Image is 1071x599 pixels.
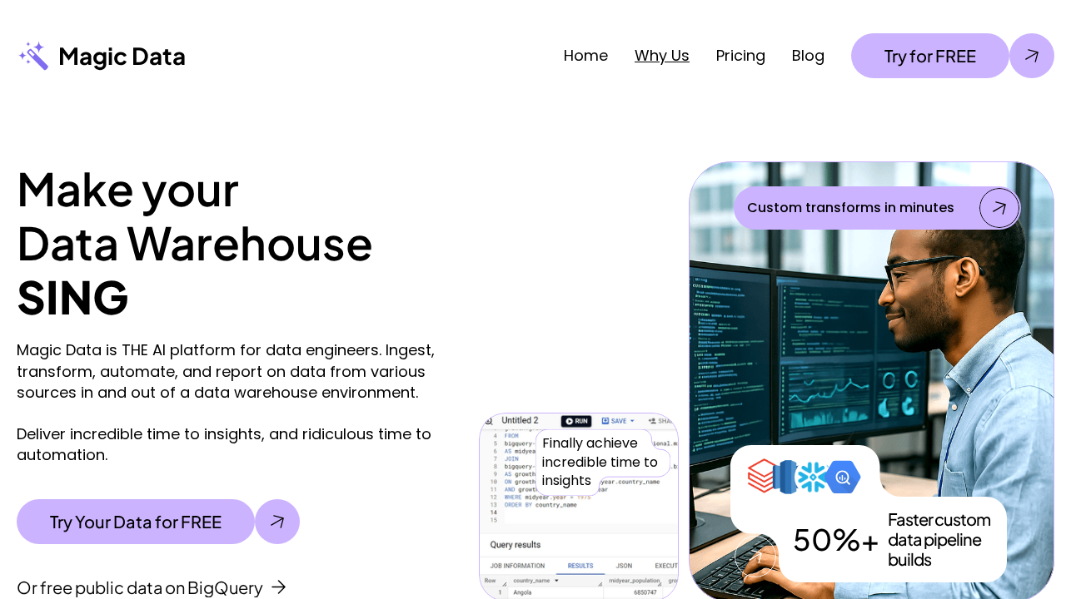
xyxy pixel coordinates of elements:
a: Home [564,45,608,66]
p: Try Your Data for FREE [50,512,222,532]
p: Magic Data is THE AI platform for data engineers. Ingest, transform, automate, and report on data... [17,339,443,465]
a: Blog [792,45,824,66]
a: Custom transforms in minutes [734,186,1021,230]
p: Finally achieve incredible time to insights [542,434,664,490]
a: Why Us [635,45,690,66]
h1: Make your Data Warehouse [17,161,679,270]
a: Try Your Data for FREE [17,499,300,544]
a: Or free public data on BigQuery [17,577,286,597]
a: Try for FREE [851,33,1054,78]
p: Try for FREE [884,46,976,66]
strong: SING [17,268,128,324]
a: Pricing [716,45,765,66]
p: Custom transforms in minutes [747,198,954,218]
p: Faster custom data pipeline builds [888,509,1011,569]
p: Or free public data on BigQuery [17,577,263,597]
p: Magic Data [58,41,186,71]
p: 50%+ [793,522,879,557]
